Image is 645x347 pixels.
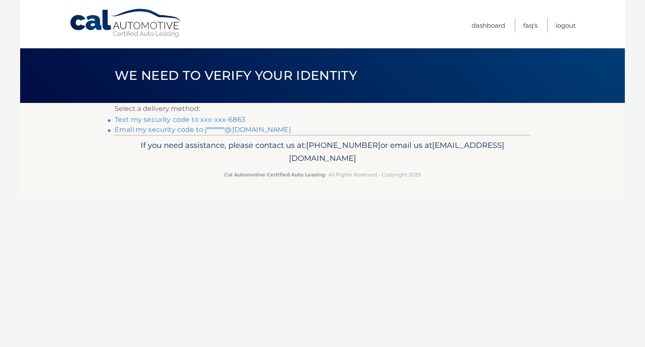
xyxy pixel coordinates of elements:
[115,116,245,124] a: Text my security code to xxx-xxx-6863
[556,18,576,32] a: Logout
[120,170,525,179] p: - All Rights Reserved - Copyright 2025
[115,103,530,115] p: Select a delivery method:
[306,140,380,150] span: [PHONE_NUMBER]
[120,139,525,166] p: If you need assistance, please contact us at: or email us at
[115,68,357,83] span: We need to verify your identity
[69,8,183,38] a: Cal Automotive
[472,18,505,32] a: Dashboard
[115,126,291,134] a: Email my security code to j*******@[DOMAIN_NAME]
[224,171,325,178] strong: Cal Automotive Certified Auto Leasing
[523,18,537,32] a: FAQ's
